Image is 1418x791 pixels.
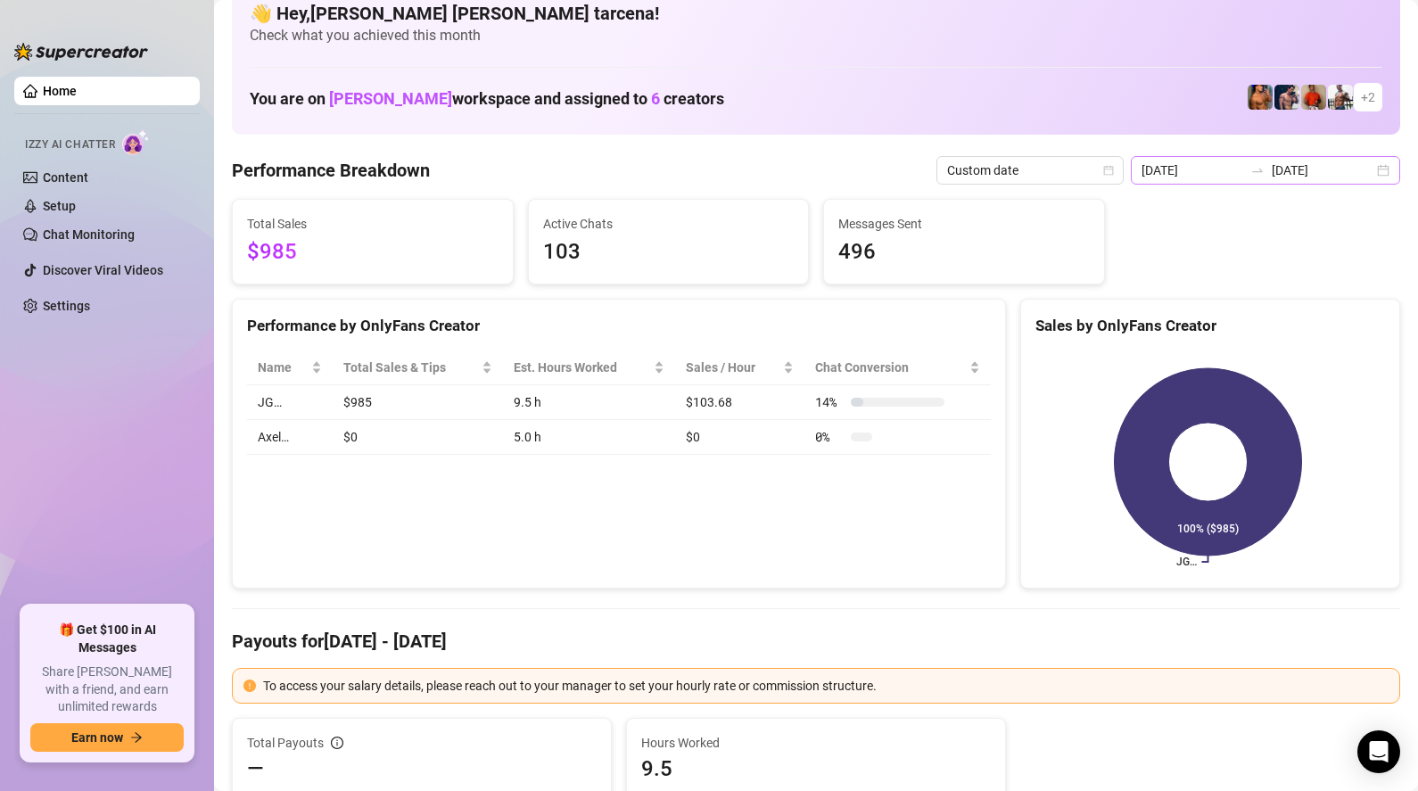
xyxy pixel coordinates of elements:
td: 5.0 h [503,420,674,455]
img: logo-BBDzfeDw.svg [14,43,148,61]
div: Sales by OnlyFans Creator [1035,314,1385,338]
h1: You are on workspace and assigned to creators [250,89,724,109]
h4: Performance Breakdown [232,158,430,183]
th: Sales / Hour [675,350,805,385]
div: Est. Hours Worked [514,358,649,377]
img: Axel [1274,85,1299,110]
span: info-circle [331,737,343,749]
img: JG [1248,85,1273,110]
span: Total Sales & Tips [343,358,478,377]
td: $985 [333,385,503,420]
a: Content [43,170,88,185]
h4: Payouts for [DATE] - [DATE] [232,629,1400,654]
th: Total Sales & Tips [333,350,503,385]
td: Axel… [247,420,333,455]
a: Setup [43,199,76,213]
span: 496 [838,235,1090,269]
span: Check what you achieved this month [250,26,1382,45]
span: calendar [1103,165,1114,176]
a: Home [43,84,77,98]
span: Chat Conversion [815,358,966,377]
span: 6 [651,89,660,108]
span: 0 % [815,427,844,447]
img: Justin [1301,85,1326,110]
td: $0 [675,420,805,455]
span: to [1250,163,1265,177]
td: $103.68 [675,385,805,420]
span: swap-right [1250,163,1265,177]
span: Custom date [947,157,1113,184]
a: Chat Monitoring [43,227,135,242]
td: $0 [333,420,503,455]
span: 🎁 Get $100 in AI Messages [30,622,184,656]
span: 9.5 [641,754,991,783]
h4: 👋 Hey, [PERSON_NAME] [PERSON_NAME] tarcena ! [250,1,1382,26]
img: AI Chatter [122,129,150,155]
th: Chat Conversion [804,350,991,385]
span: Sales / Hour [686,358,780,377]
button: Earn nowarrow-right [30,723,184,752]
span: arrow-right [130,731,143,744]
span: Total Sales [247,214,499,234]
span: Izzy AI Chatter [25,136,115,153]
span: 14 % [815,392,844,412]
td: JG… [247,385,333,420]
text: JG… [1176,556,1197,568]
th: Name [247,350,333,385]
span: — [247,754,264,783]
span: Earn now [71,730,123,745]
img: JUSTIN [1328,85,1353,110]
span: Hours Worked [641,733,991,753]
div: Open Intercom Messenger [1357,730,1400,773]
span: Total Payouts [247,733,324,753]
span: + 2 [1361,87,1375,107]
td: 9.5 h [503,385,674,420]
span: Share [PERSON_NAME] with a friend, and earn unlimited rewards [30,663,184,716]
span: Name [258,358,308,377]
span: exclamation-circle [243,680,256,692]
input: End date [1272,161,1373,180]
div: Performance by OnlyFans Creator [247,314,991,338]
span: Messages Sent [838,214,1090,234]
input: Start date [1142,161,1243,180]
a: Discover Viral Videos [43,263,163,277]
div: To access your salary details, please reach out to your manager to set your hourly rate or commis... [263,676,1389,696]
span: [PERSON_NAME] [329,89,452,108]
a: Settings [43,299,90,313]
span: Active Chats [543,214,795,234]
span: $985 [247,235,499,269]
span: 103 [543,235,795,269]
